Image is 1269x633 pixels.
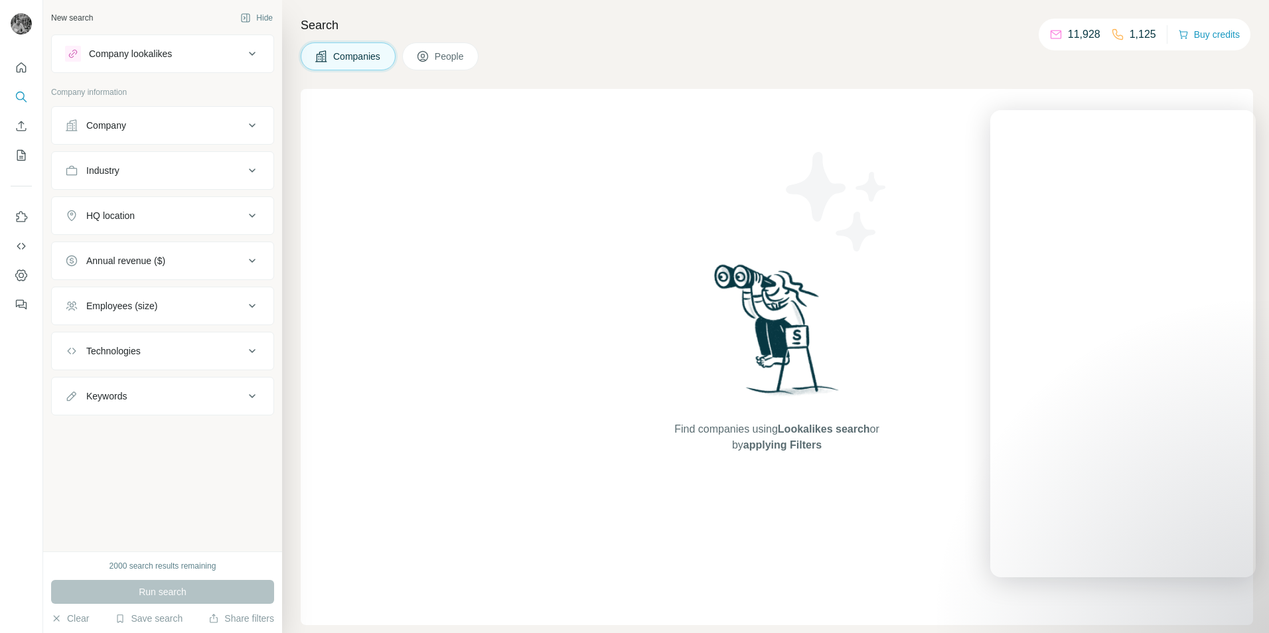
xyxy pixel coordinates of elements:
span: People [435,50,465,63]
button: Company lookalikes [52,38,273,70]
button: Technologies [52,335,273,367]
span: Companies [333,50,382,63]
div: Industry [86,164,119,177]
button: Employees (size) [52,290,273,322]
button: Clear [51,612,89,625]
button: Search [11,85,32,109]
div: Keywords [86,389,127,403]
div: Company [86,119,126,132]
button: Annual revenue ($) [52,245,273,277]
div: Annual revenue ($) [86,254,165,267]
button: My lists [11,143,32,167]
div: HQ location [86,209,135,222]
iframe: Intercom live chat [1224,588,1256,620]
button: Industry [52,155,273,186]
img: Surfe Illustration - Stars [777,142,897,261]
img: Surfe Illustration - Woman searching with binoculars [708,261,846,409]
span: Lookalikes search [778,423,870,435]
iframe: Intercom live chat [990,110,1256,577]
button: Company [52,109,273,141]
p: Company information [51,86,274,98]
button: Save search [115,612,183,625]
button: Keywords [52,380,273,412]
button: Buy credits [1178,25,1240,44]
div: Employees (size) [86,299,157,313]
button: Quick start [11,56,32,80]
span: Find companies using or by [670,421,883,453]
div: Company lookalikes [89,47,172,60]
p: 11,928 [1068,27,1100,42]
div: 2000 search results remaining [110,560,216,572]
p: 1,125 [1130,27,1156,42]
button: Feedback [11,293,32,316]
button: Use Surfe on LinkedIn [11,205,32,229]
div: New search [51,12,93,24]
span: applying Filters [743,439,822,451]
img: Avatar [11,13,32,35]
button: Dashboard [11,263,32,287]
button: Use Surfe API [11,234,32,258]
button: Share filters [208,612,274,625]
div: Technologies [86,344,141,358]
button: Hide [231,8,282,28]
h4: Search [301,16,1253,35]
button: HQ location [52,200,273,232]
button: Enrich CSV [11,114,32,138]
